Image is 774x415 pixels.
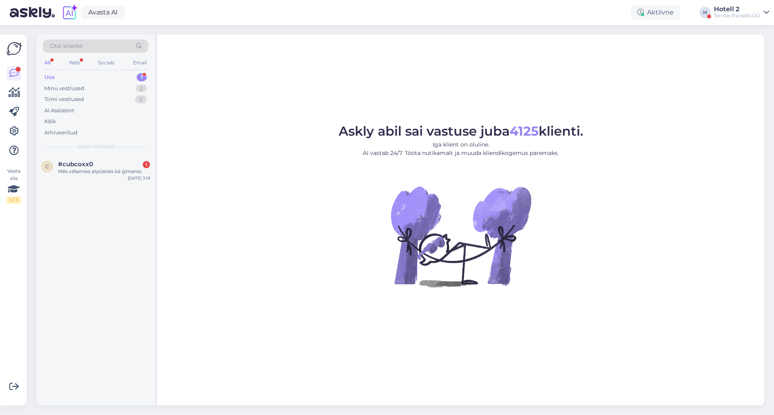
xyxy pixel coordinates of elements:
[714,12,760,19] div: Tervise Paradiis OÜ
[58,161,93,168] span: #cubcoxx0
[6,167,21,204] div: Vaata siia
[77,143,114,150] span: Uued vestlused
[67,58,81,68] div: Web
[137,73,147,81] div: 1
[96,58,116,68] div: Socials
[46,163,49,169] span: c
[43,58,52,68] div: All
[44,129,77,137] div: Arhiveeritud
[135,95,147,103] div: 0
[6,196,21,204] div: 0 / 3
[131,58,148,68] div: Email
[81,6,125,19] a: Avasta AI
[6,41,22,56] img: Askly Logo
[339,140,583,157] p: Iga klient on oluline. AI vastab 24/7. Tööta nutikamalt ja muuda kliendikogemus paremaks.
[44,118,56,126] div: Kõik
[44,73,55,81] div: Uus
[143,161,150,168] div: 1
[631,5,680,20] div: Aktiivne
[510,123,539,139] b: 4125
[136,85,147,93] div: 2
[44,85,84,93] div: Minu vestlused
[128,175,150,181] div: [DATE] 3:18
[699,7,711,18] div: H
[714,6,769,19] a: Hotell 2Tervise Paradiis OÜ
[714,6,760,12] div: Hotell 2
[339,123,583,139] span: Askly abil sai vastuse juba klienti.
[44,95,84,103] div: Tiimi vestlused
[58,168,150,175] div: Mēs vēlamies atpūsties kā ģimenei.
[50,42,82,50] span: Otsi kliente
[388,164,533,309] img: No Chat active
[61,4,78,21] img: explore-ai
[44,107,74,115] div: AI Assistent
